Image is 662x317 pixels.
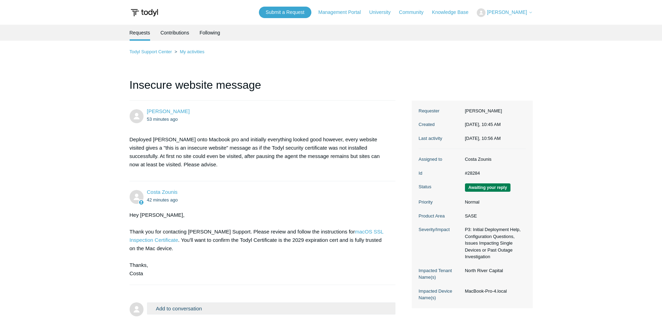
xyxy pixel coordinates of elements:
[419,156,461,163] dt: Assigned to
[130,77,396,101] h1: Insecure website message
[130,6,159,19] img: Todyl Support Center Help Center home page
[419,135,461,142] dt: Last activity
[461,199,526,206] dd: Normal
[161,25,189,41] a: Contributions
[199,25,220,41] a: Following
[461,108,526,114] dd: [PERSON_NAME]
[419,226,461,233] dt: Severity/Impact
[180,49,204,54] a: My activities
[419,121,461,128] dt: Created
[369,9,397,16] a: University
[147,197,178,203] time: 09/22/2025, 10:56
[173,49,204,54] li: My activities
[487,9,527,15] span: [PERSON_NAME]
[461,226,526,260] dd: P3: Initial Deployment Help, Configuration Questions, Issues Impacting Single Devices or Past Out...
[130,49,172,54] a: Todyl Support Center
[465,136,501,141] time: 09/22/2025, 10:56
[147,117,178,122] time: 09/22/2025, 10:45
[130,49,173,54] li: Todyl Support Center
[318,9,368,16] a: Management Portal
[461,213,526,220] dd: SASE
[465,183,510,192] span: We are waiting for you to respond
[465,122,501,127] time: 09/22/2025, 10:45
[399,9,431,16] a: Community
[130,135,389,169] p: Deployed [PERSON_NAME] onto Macbook pro and initially everything looked good however, every websi...
[147,302,396,315] button: Add to conversation
[130,25,150,41] li: Requests
[461,156,526,163] dd: Costa Zounis
[419,199,461,206] dt: Priority
[419,213,461,220] dt: Product Area
[147,189,178,195] a: Costa Zounis
[147,108,190,114] span: Garrett Sherrick
[259,7,311,18] a: Submit a Request
[461,170,526,177] dd: #28284
[419,288,461,301] dt: Impacted Device Name(s)
[461,288,526,295] dd: MacBook-Pro-4.local
[147,108,190,114] a: [PERSON_NAME]
[419,170,461,177] dt: Id
[130,229,384,243] a: macOS SSL Inspection Certificate
[130,211,389,278] div: Hey [PERSON_NAME], Thank you for contacting [PERSON_NAME] Support. Please review and follow the i...
[432,9,475,16] a: Knowledge Base
[419,267,461,281] dt: Impacted Tenant Name(s)
[419,183,461,190] dt: Status
[419,108,461,114] dt: Requester
[477,8,532,17] button: [PERSON_NAME]
[461,267,526,274] dd: North River Capital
